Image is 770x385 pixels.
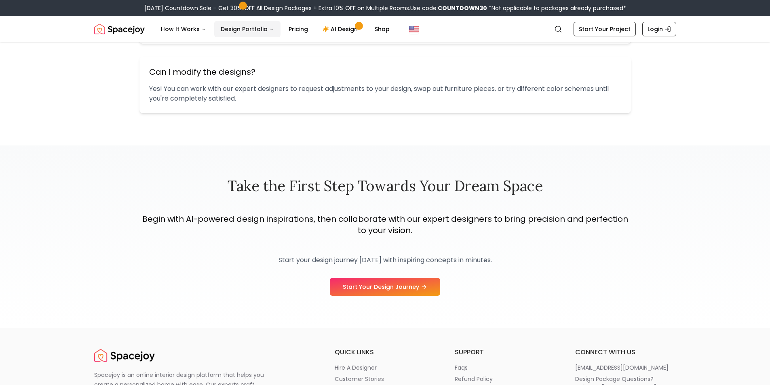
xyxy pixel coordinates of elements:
[335,375,436,383] a: customer stories
[455,347,556,357] h6: support
[455,375,556,383] a: refund policy
[575,347,676,357] h6: connect with us
[154,21,213,37] button: How It Works
[144,4,626,12] div: [DATE] Countdown Sale – Get 30% OFF All Design Packages + Extra 10% OFF on Multiple Rooms.
[139,213,631,236] p: Begin with AI-powered design inspirations, then collaborate with our expert designers to bring pr...
[139,178,631,194] h2: Take the First Step Towards Your Dream Space
[149,84,621,103] p: Yes! You can work with our expert designers to request adjustments to your design, swap out furni...
[149,66,621,78] h3: Can I modify the designs?
[94,347,155,364] img: Spacejoy Logo
[409,24,419,34] img: United States
[214,21,281,37] button: Design Portfolio
[335,347,436,357] h6: quick links
[642,22,676,36] a: Login
[316,21,367,37] a: AI Design
[282,21,314,37] a: Pricing
[335,375,384,383] p: customer stories
[368,21,396,37] a: Shop
[574,22,636,36] a: Start Your Project
[410,4,487,12] span: Use code:
[575,364,676,372] a: [EMAIL_ADDRESS][DOMAIN_NAME]
[94,21,145,37] a: Spacejoy
[455,375,493,383] p: refund policy
[139,255,631,265] p: Start your design journey [DATE] with inspiring concepts in minutes.
[575,364,669,372] p: [EMAIL_ADDRESS][DOMAIN_NAME]
[335,364,436,372] a: hire a designer
[438,4,487,12] b: COUNTDOWN30
[455,364,468,372] p: faqs
[455,364,556,372] a: faqs
[335,364,377,372] p: hire a designer
[94,16,676,42] nav: Global
[94,21,145,37] img: Spacejoy Logo
[154,21,396,37] nav: Main
[330,278,440,296] a: Start Your Design Journey
[487,4,626,12] span: *Not applicable to packages already purchased*
[94,347,155,364] a: Spacejoy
